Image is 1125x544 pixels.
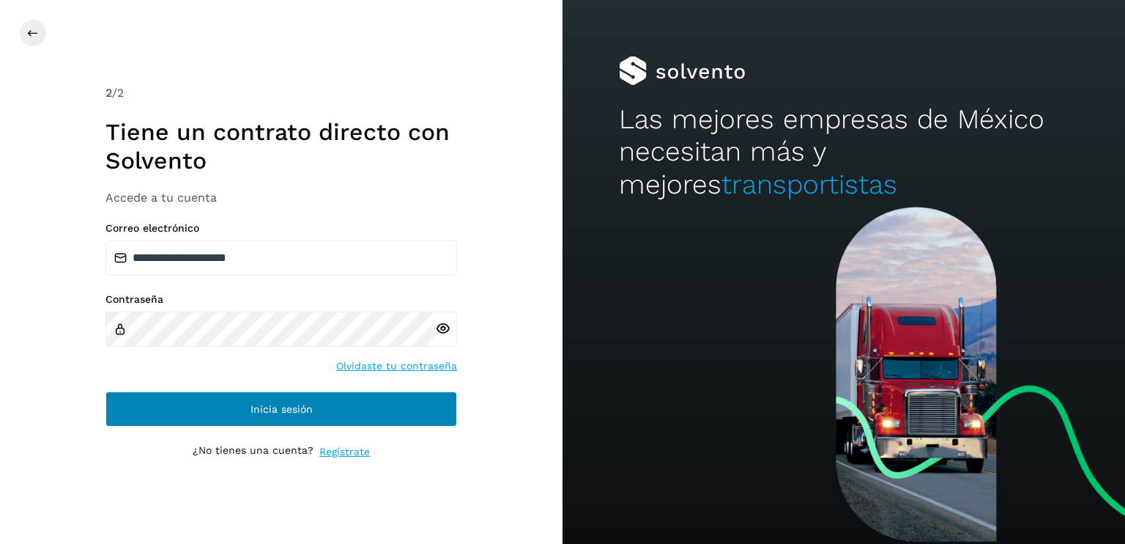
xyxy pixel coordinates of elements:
span: Inicia sesión [250,404,313,414]
a: Olvidaste tu contraseña [336,359,457,374]
a: Regístrate [319,444,370,460]
span: 2 [105,86,112,100]
p: ¿No tienes una cuenta? [193,444,313,460]
button: Inicia sesión [105,392,457,427]
label: Correo electrónico [105,222,457,235]
span: transportistas [721,169,897,200]
label: Contraseña [105,293,457,306]
h3: Accede a tu cuenta [105,191,457,205]
div: /2 [105,84,457,102]
h2: Las mejores empresas de México necesitan más y mejores [619,103,1069,201]
h1: Tiene un contrato directo con Solvento [105,118,457,174]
